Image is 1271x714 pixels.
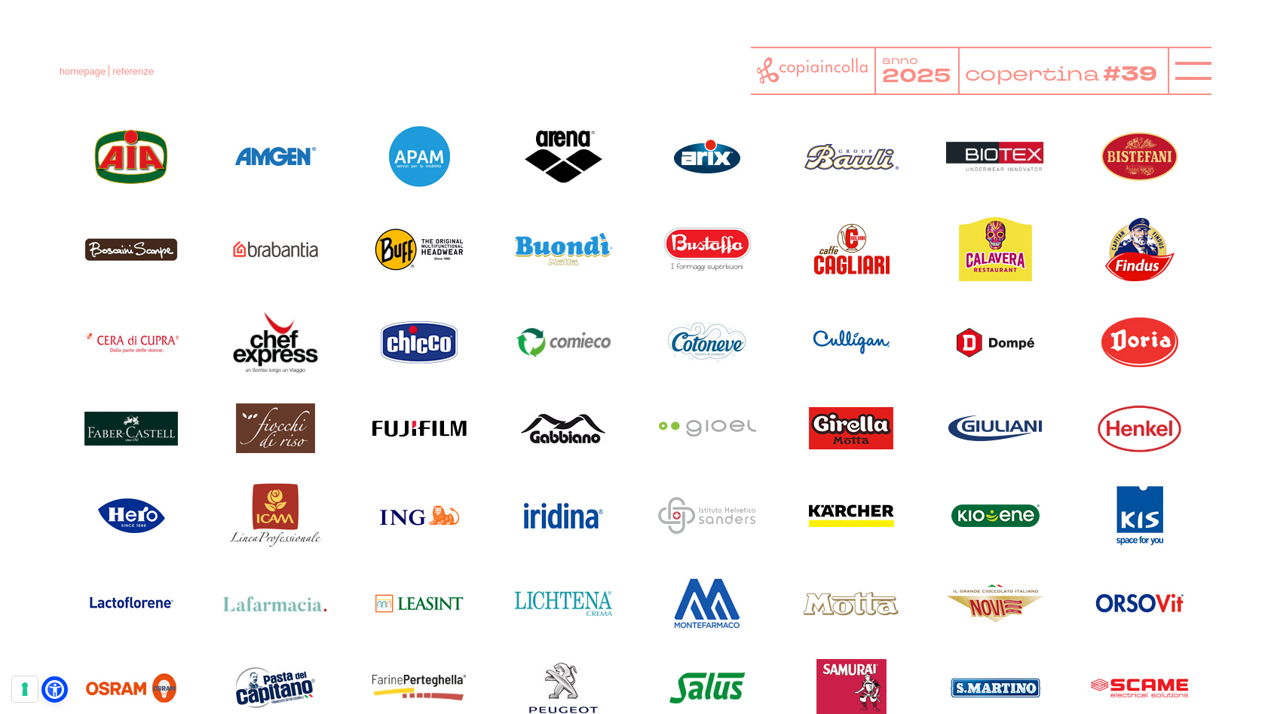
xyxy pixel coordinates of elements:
img: Peugeot [528,662,599,714]
img: Biotex [946,142,1044,171]
a: homepage [60,66,106,77]
img: Brabantia [233,241,318,257]
img: Girella Motta [809,407,893,449]
img: Cotoneve [668,322,746,363]
img: Doria [1101,317,1178,367]
img: Pasta del Capitano [236,667,315,708]
img: Arix [674,139,740,173]
img: Motta [804,592,899,615]
img: Leasint [375,594,464,613]
img: Lactoflorene [86,588,177,619]
img: Buff [375,228,464,271]
img: Salus [669,672,745,703]
img: Gioel [659,420,756,437]
img: Bustaffa [663,227,752,271]
img: Orsovit [1093,591,1186,616]
img: Hero [98,498,165,533]
img: Capitan Findus [1105,218,1175,281]
tspan: #39 [1106,60,1162,89]
img: Bistefani [1101,131,1178,182]
img: Kärcher [809,504,894,527]
span: referenze [112,66,154,77]
img: Arena [523,127,604,185]
img: Kioene [951,504,1040,527]
img: Fiocchi di riso [236,403,315,453]
img: Gabbiano [521,414,605,443]
img: Scame Parre [1091,679,1188,697]
tspan: anno [882,54,918,68]
img: Bauli Group [804,144,899,170]
img: KIS [1116,486,1163,546]
img: Cleca San Martino [950,678,1041,698]
img: Fujifilm [372,421,467,437]
img: Montefarmaco [674,578,740,629]
tspan: 2025 [882,63,951,90]
img: Culligan [813,329,890,355]
img: Calavera Restaurant [959,217,1032,281]
img: Henkel [1098,405,1181,452]
img: Chef Express [233,311,318,373]
img: ING [380,505,459,526]
img: Boscaini scarpe [84,237,178,262]
img: Buondì [515,233,612,265]
img: Iridina [524,503,603,529]
img: Amgen [235,147,316,166]
img: Osram [86,673,176,703]
img: Lichtena crema [515,591,612,616]
img: Novi [947,584,1044,623]
img: Lafarmacia [223,596,327,611]
img: Icam [229,483,322,547]
a: Open Accessibility Menu [45,680,64,699]
img: Chicco [381,321,458,363]
img: Comieco [516,328,611,357]
img: AIA food [93,128,169,185]
img: Apam [389,126,450,187]
img: Cera di Cupra [84,332,179,353]
img: Caffè Cagliari [813,224,890,275]
img: Dompé [957,328,1034,357]
img: Perteghella Industria Molitoria [372,675,466,700]
img: Giuliani [948,415,1042,441]
img: Faber Castell [84,412,178,446]
button: Le tue preferenze relative al consenso per le tecnologie di tracciamento [12,676,38,702]
tspan: copertina [964,60,1101,87]
img: Istituto Helvetico Sanders [658,497,756,535]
